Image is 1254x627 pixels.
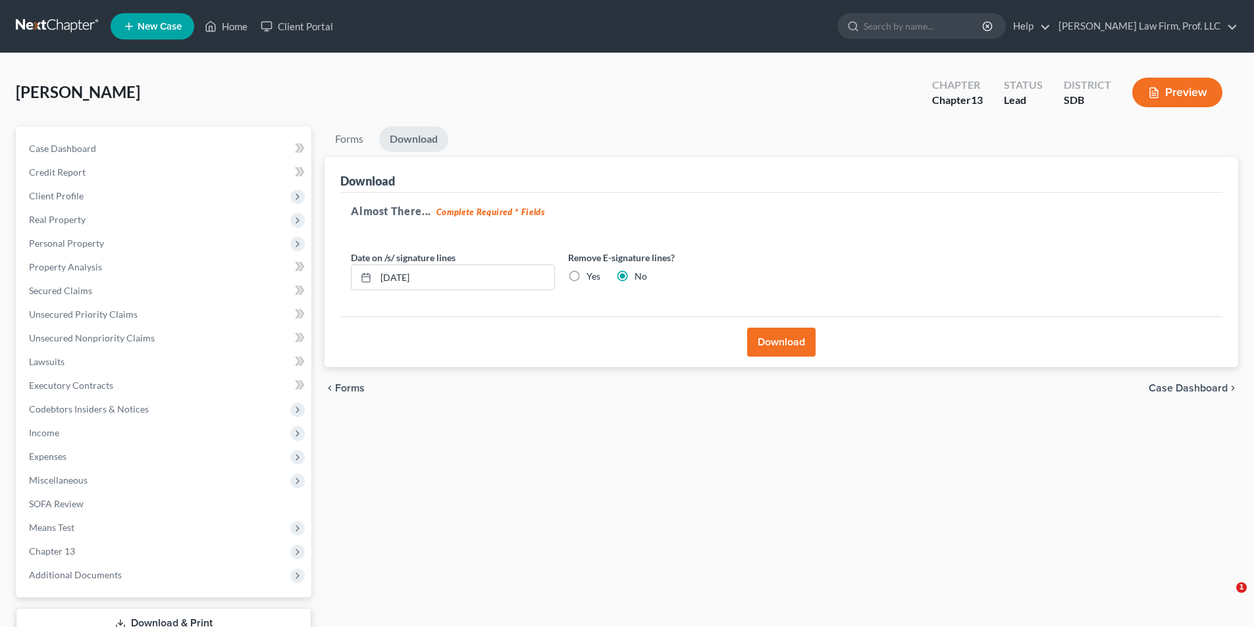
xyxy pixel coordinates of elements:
i: chevron_right [1228,383,1238,393]
span: 13 [971,93,983,106]
div: Status [1004,78,1043,93]
label: Date on /s/ signature lines [351,251,456,264]
input: MM/DD/YYYY [376,265,554,290]
a: Unsecured Nonpriority Claims [18,326,311,350]
a: Case Dashboard [18,137,311,161]
a: SOFA Review [18,492,311,516]
span: New Case [138,22,182,32]
button: Download [747,328,816,357]
span: SOFA Review [29,498,84,509]
a: Forms [325,126,374,152]
span: Personal Property [29,238,104,249]
span: Chapter 13 [29,545,75,557]
span: Codebtors Insiders & Notices [29,403,149,414]
input: Search by name... [864,14,984,38]
button: chevron_left Forms [325,383,382,393]
a: [PERSON_NAME] Law Firm, Prof. LLC [1052,14,1238,38]
span: Unsecured Priority Claims [29,309,138,320]
span: Real Property [29,214,86,225]
span: Property Analysis [29,261,102,272]
span: Case Dashboard [29,143,96,154]
a: Case Dashboard chevron_right [1149,383,1238,393]
h5: Almost There... [351,203,1212,219]
a: Unsecured Priority Claims [18,303,311,326]
a: Credit Report [18,161,311,184]
span: Client Profile [29,190,84,201]
a: Home [198,14,254,38]
a: Download [379,126,448,152]
a: Client Portal [254,14,340,38]
span: Miscellaneous [29,474,88,486]
strong: Complete Required * Fields [436,207,545,217]
label: No [635,270,647,283]
a: Executory Contracts [18,374,311,397]
label: Yes [587,270,600,283]
a: Secured Claims [18,279,311,303]
span: Additional Documents [29,569,122,580]
div: Download [340,173,395,189]
a: Property Analysis [18,255,311,279]
span: Income [29,427,59,438]
button: Preview [1132,78,1222,107]
i: chevron_left [325,383,335,393]
div: Lead [1004,93,1043,108]
span: Unsecured Nonpriority Claims [29,332,155,343]
span: Case Dashboard [1149,383,1228,393]
div: Chapter [932,93,983,108]
span: Credit Report [29,166,86,178]
span: Secured Claims [29,285,92,296]
span: Lawsuits [29,356,65,367]
span: 1 [1236,582,1247,593]
span: Forms [335,383,365,393]
div: SDB [1064,93,1111,108]
iframe: Intercom live chat [1209,582,1241,614]
span: Expenses [29,451,66,462]
a: Lawsuits [18,350,311,374]
label: Remove E-signature lines? [568,251,772,264]
div: Chapter [932,78,983,93]
span: Executory Contracts [29,380,113,391]
span: Means Test [29,522,74,533]
div: District [1064,78,1111,93]
a: Help [1006,14,1051,38]
span: [PERSON_NAME] [16,82,140,101]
